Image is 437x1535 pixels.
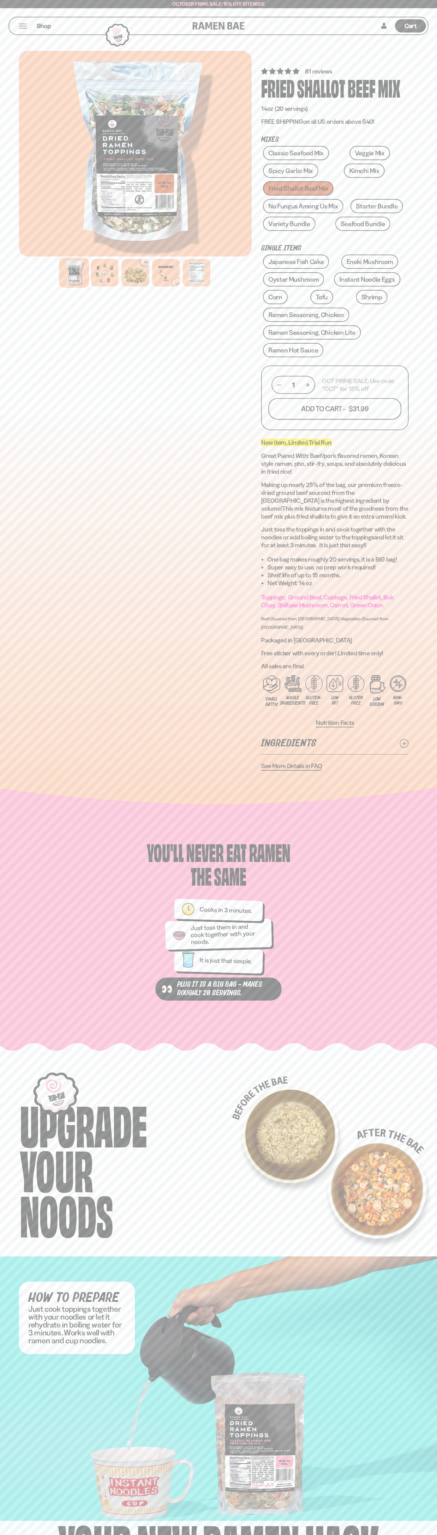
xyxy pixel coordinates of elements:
div: You'll [147,840,184,864]
p: OCT PRIME SALE: Use code "OCT" for 15% off [322,377,398,393]
span: Low Sodium [370,696,385,707]
a: Tofu [310,290,333,304]
span: Whole Ingredients [280,695,305,706]
span: Cart [404,22,417,30]
li: Super easy to use, no prep work required! [267,563,409,571]
span: Nutrition Facts [316,719,354,727]
div: Eat [226,840,247,864]
a: Shrimp [356,290,387,304]
span: Shop [37,22,51,30]
span: Beef (Sourced from [GEOGRAPHIC_DATA]) Vegetables (Sourced from [GEOGRAPHIC_DATA]) [261,616,388,630]
span: Low Fat [327,695,342,706]
div: Noods [20,1191,113,1236]
p: Packaged in [GEOGRAPHIC_DATA] [261,636,409,644]
p: Single Items [261,245,409,251]
a: Japanese Fish Cake [263,255,329,269]
li: Shelf life of up to 15 months. [267,571,409,579]
span: Free sticker with every order! Limited time only! [261,649,383,657]
div: Your [20,1146,93,1191]
span: Non-GMO [391,695,405,706]
p: Mixes [261,137,409,143]
p: All sales are final [261,662,409,670]
a: Corn [263,290,288,304]
span: October Prime Sale: 15% off Sitewide [172,1,265,7]
a: Classic Seafood Mix [263,146,329,160]
a: Starter Bundle [350,199,403,213]
a: Seafood Bundle [335,217,391,231]
h2: Great Paired With: Beef/pork flavored ramen, Korean style ramen, pho, stir-fry, soups, and absolu... [261,452,409,476]
a: Ramen Seasoning, Chicken Lite [263,325,361,340]
div: Cooks in 3 minutes. [200,906,255,915]
div: Upgrade [20,1101,147,1146]
span: See More Details in FAQ [261,762,322,770]
div: Shallot [297,76,345,99]
div: Never [186,840,224,864]
strong: FREE SHIPPING [261,118,303,125]
a: Oyster Mushroom [263,272,324,286]
p: Making up nearly 25% of the bag, our premium freeze-dried ground beef sourced from the [GEOGRAPHI... [261,481,409,521]
span: This mix features most of the goodness from the beef mix plus fried shallots to give it an extra ... [261,505,408,520]
span: 4.83 stars [261,67,301,75]
h5: how to prepare [28,1291,125,1305]
div: Ramen [249,840,290,864]
div: Just toss them in and cook together with your noods. [190,923,264,945]
span: Toppings: Ground Beef, Cabbage, Fried Shallot, Bok Choy, Shiitake Mushroom, Carrot, Green Onion [261,593,393,609]
li: One bag makes roughly 20 servings, it is a BIG bag! [267,556,409,563]
div: Plus It is a Big Bag - makes roughly 20 servings. [177,981,275,997]
p: Just and let it sit for at least 3 minutes. It is just that easy!! [261,526,409,549]
a: Veggie Mix [350,146,390,160]
span: Small Batch [264,696,279,707]
span: toss the toppings in and cook together with the noodles or add boiling water to the toppings [261,526,395,541]
a: Kimchi Mix [344,164,385,178]
a: Enoki Mushroom [341,255,398,269]
button: Mobile Menu Trigger [19,23,27,29]
p: 14oz (20 servings) [261,105,409,113]
a: Ingredients [261,732,409,754]
div: Same [214,864,246,888]
p: on all US orders above $40! [261,118,409,126]
a: Spicy Garlic Mix [263,164,318,178]
p: Just cook toppings together with your noodles or let it rehydrate in boiling water for 3 minutes.... [28,1305,125,1345]
span: 81 reviews [305,68,332,75]
div: Beef [348,76,375,99]
span: New Item, Limited Trial Run [261,439,331,446]
div: the [191,864,212,888]
span: Gluten-free [306,695,322,706]
a: Instant Noodle Eggs [334,272,400,286]
li: Net Weight: 14 oz [267,579,409,587]
a: No Fungus Among Us Mix [263,199,343,213]
div: It is just that simple. [199,957,255,965]
span: Gluten Free [349,695,363,706]
div: Fried [261,76,295,99]
span: 1 [292,381,295,389]
div: Mix [378,76,400,99]
a: Ramen Seasoning, Chicken [263,308,349,322]
a: Ramen Hot Sauce [263,343,324,357]
a: Variety Bundle [263,217,315,231]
